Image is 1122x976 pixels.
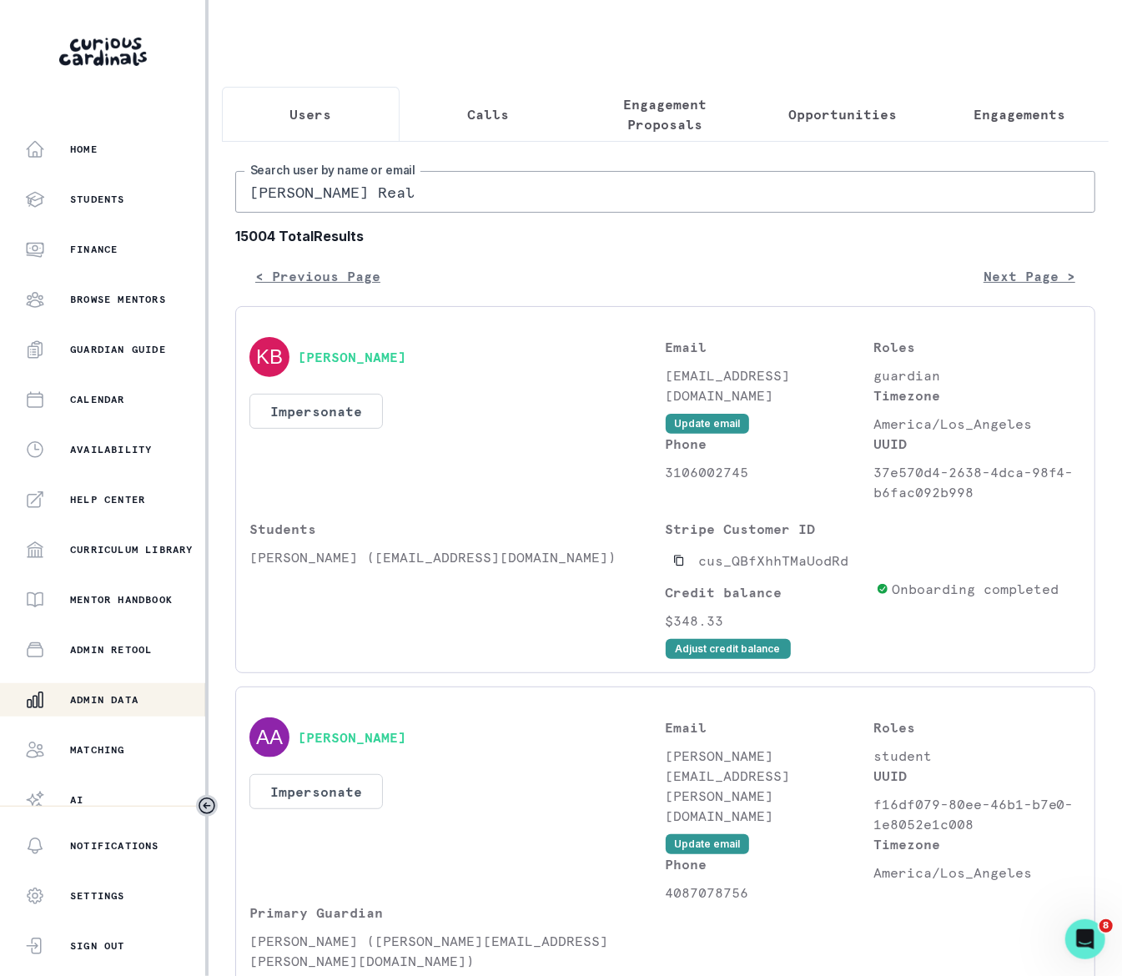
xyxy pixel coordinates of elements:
[873,434,1081,454] p: UUID
[873,365,1081,385] p: guardian
[235,226,1095,246] b: 15004 Total Results
[1099,919,1113,933] span: 8
[666,414,749,434] button: Update email
[974,104,1066,124] p: Engagements
[59,38,147,66] img: Curious Cardinals Logo
[666,365,873,405] p: [EMAIL_ADDRESS][DOMAIN_NAME]
[235,259,400,293] button: < Previous Page
[666,582,869,602] p: Credit balance
[788,104,897,124] p: Opportunities
[70,443,152,456] p: Availability
[873,794,1081,834] p: f16df079-80ee-46b1-b7e0-1e8052e1c008
[666,519,869,539] p: Stripe Customer ID
[467,104,509,124] p: Calls
[70,343,166,356] p: Guardian Guide
[873,834,1081,854] p: Timezone
[666,611,869,631] p: $348.33
[70,889,125,903] p: Settings
[249,547,666,567] p: [PERSON_NAME] ([EMAIL_ADDRESS][DOMAIN_NAME])
[70,743,125,757] p: Matching
[666,834,749,854] button: Update email
[70,693,138,707] p: Admin Data
[70,793,83,807] p: AI
[70,143,98,156] p: Home
[70,493,145,506] p: Help Center
[666,639,791,659] button: Adjust credit balance
[249,931,666,971] p: [PERSON_NAME] ([PERSON_NAME][EMAIL_ADDRESS][PERSON_NAME][DOMAIN_NAME])
[298,729,406,746] button: [PERSON_NAME]
[249,903,666,923] p: Primary Guardian
[289,104,331,124] p: Users
[666,337,873,357] p: Email
[70,593,173,606] p: Mentor Handbook
[873,385,1081,405] p: Timezone
[873,717,1081,737] p: Roles
[873,414,1081,434] p: America/Los_Angeles
[666,434,873,454] p: Phone
[70,293,166,306] p: Browse Mentors
[666,854,873,874] p: Phone
[591,94,740,134] p: Engagement Proposals
[964,259,1095,293] button: Next Page >
[70,193,125,206] p: Students
[249,717,289,757] img: svg
[873,462,1081,502] p: 37e570d4-2638-4dca-98f4-b6fac092b998
[892,579,1059,599] p: Onboarding completed
[196,795,218,817] button: Toggle sidebar
[666,746,873,826] p: [PERSON_NAME][EMAIL_ADDRESS][PERSON_NAME][DOMAIN_NAME]
[70,243,118,256] p: Finance
[70,839,159,853] p: Notifications
[70,939,125,953] p: Sign Out
[249,774,383,809] button: Impersonate
[249,519,666,539] p: Students
[249,337,289,377] img: svg
[873,863,1081,883] p: America/Los_Angeles
[70,643,152,657] p: Admin Retool
[666,547,692,574] button: Copied to clipboard
[699,551,849,571] p: cus_QBfXhhTMaUodRd
[873,766,1081,786] p: UUID
[1065,919,1105,959] iframe: Intercom live chat
[70,543,194,556] p: Curriculum Library
[873,337,1081,357] p: Roles
[666,883,873,903] p: 4087078756
[873,746,1081,766] p: student
[70,393,125,406] p: Calendar
[298,349,406,365] button: [PERSON_NAME]
[666,462,873,482] p: 3106002745
[666,717,873,737] p: Email
[249,394,383,429] button: Impersonate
